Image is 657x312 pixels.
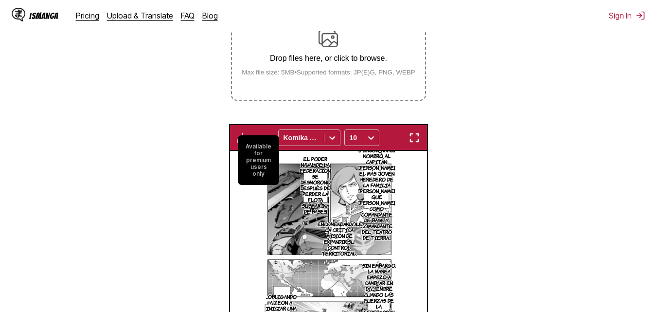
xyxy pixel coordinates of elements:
p: EL LIDERAZGO DE [PERSON_NAME] NOMBRÓ AL CAPITÁN [PERSON_NAME], EL MÁS JOVEN HEREDERO DE LA FAMILI... [356,133,397,242]
div: IsManga [29,11,58,20]
img: Download translated images [237,132,249,144]
small: Max file size: 5MB • Supported formats: JP(E)G, PNG, WEBP [234,69,423,76]
button: Sign In [609,11,645,20]
a: IsManga LogoIsManga [12,8,76,23]
img: Sign out [636,11,645,20]
p: Drop files here, or click to browse. [234,54,423,63]
img: IsManga Logo [12,8,25,21]
a: Upload & Translate [107,11,173,20]
p: EL PODER NAVAL DE LA FEDERACIÓN SE DESMORONÓ DESPUÉS DE PERDER LA FLOTA SUBMARINA DE BASES. [298,154,333,216]
img: Enter fullscreen [408,132,420,144]
a: Pricing [76,11,99,20]
small: Available for premium users only [238,135,279,185]
p: ..ENCOMENDÁNDOLE LA CRÍTICA MISIÓN DE EXPANDIR SU CONTROL TERRITORIAL. [314,219,364,258]
a: FAQ [181,11,195,20]
a: Blog [202,11,218,20]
